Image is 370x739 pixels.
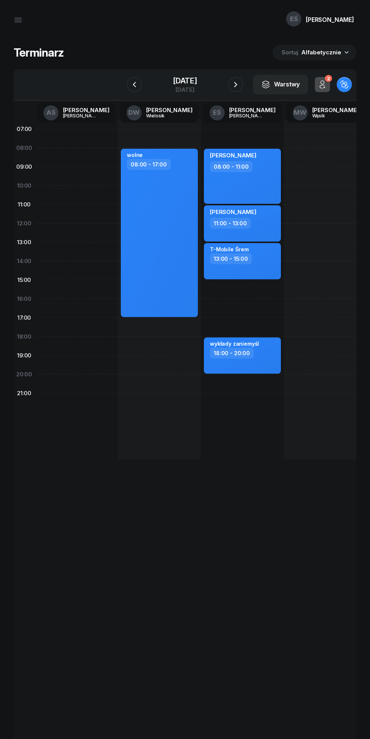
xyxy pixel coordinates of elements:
div: T-Mobile Śrem [210,246,249,252]
div: 21:00 [14,384,35,403]
div: Warstwy [261,80,300,89]
div: 10:00 [14,176,35,195]
div: [PERSON_NAME] [229,113,265,118]
span: DW [128,109,140,116]
div: 08:00 - 17:00 [127,159,171,170]
div: 15:00 [14,271,35,289]
div: 16:00 [14,289,35,308]
div: 07:00 [14,120,35,139]
span: MW [294,109,307,116]
span: EŚ [213,109,221,116]
button: 2 [315,77,330,92]
div: 11:00 - 13:00 [210,218,251,229]
div: 08:00 - 11:00 [210,161,253,172]
button: Warstwy [253,75,308,94]
div: 13:00 - 15:00 [210,253,252,264]
div: 18:00 - 20:00 [210,348,254,359]
div: 12:00 [14,214,35,233]
div: 20:00 [14,365,35,384]
div: [DATE] [173,87,197,92]
div: 19:00 [14,346,35,365]
div: [PERSON_NAME] [63,107,109,113]
div: 14:00 [14,252,35,271]
span: EŚ [290,16,298,22]
span: AŚ [46,109,55,116]
span: [PERSON_NAME] [210,152,256,159]
div: 13:00 [14,233,35,252]
div: 17:00 [14,308,35,327]
div: 08:00 [14,139,35,157]
div: 09:00 [14,157,35,176]
span: Sortuj [282,48,300,57]
a: DW[PERSON_NAME]Wielosik [120,103,199,123]
span: Alfabetycznie [301,49,341,56]
div: 18:00 [14,327,35,346]
div: 2 [325,75,332,82]
div: [PERSON_NAME] [306,17,354,23]
div: [PERSON_NAME] [63,113,99,118]
div: [DATE] [173,77,197,85]
div: Wielosik [146,113,182,118]
span: [PERSON_NAME] [210,208,256,216]
div: wykłady zaniemyśl [210,340,259,347]
a: MW[PERSON_NAME]Wąsik [287,103,365,123]
div: Wąsik [312,113,348,118]
h1: Terminarz [14,46,64,59]
div: 11:00 [14,195,35,214]
a: AŚ[PERSON_NAME][PERSON_NAME] [37,103,116,123]
div: wolne [127,152,143,158]
div: [PERSON_NAME] [146,107,193,113]
button: Sortuj Alfabetycznie [273,45,356,60]
a: EŚ[PERSON_NAME][PERSON_NAME] [203,103,282,123]
div: [PERSON_NAME] [229,107,276,113]
div: [PERSON_NAME] [312,107,359,113]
